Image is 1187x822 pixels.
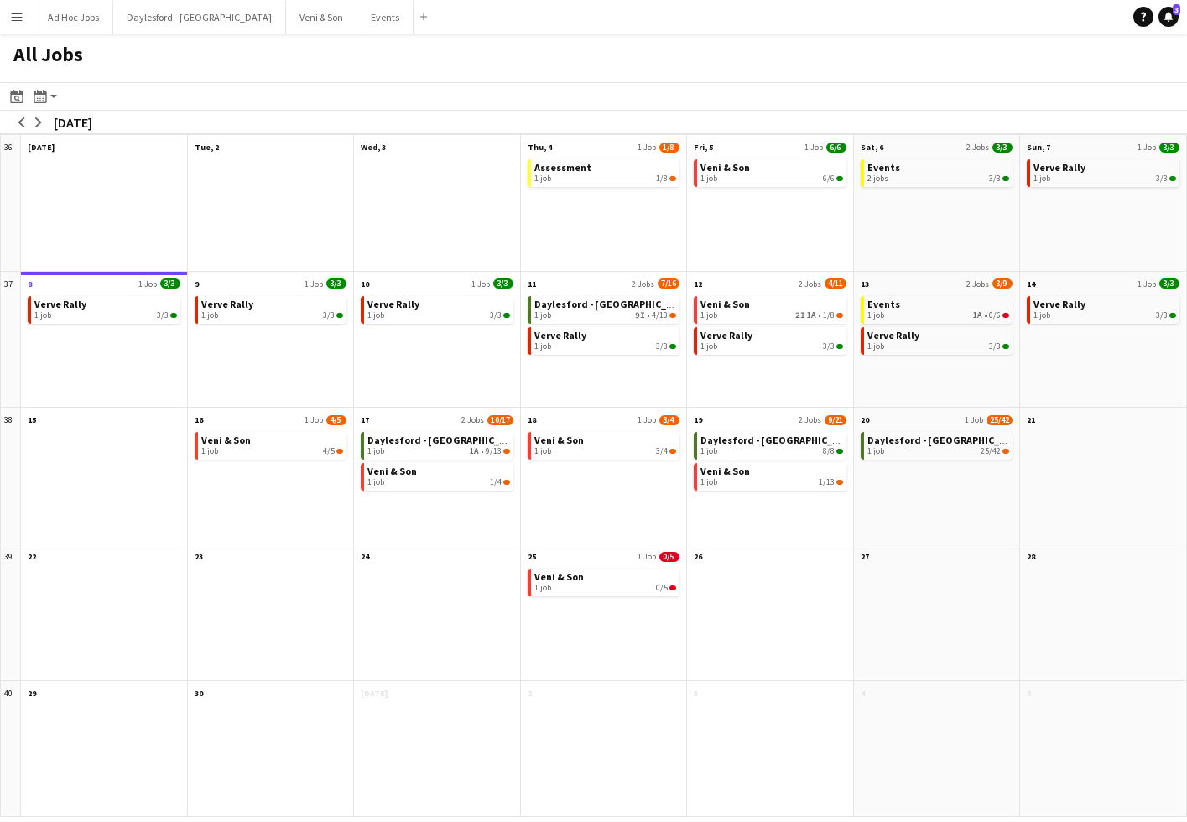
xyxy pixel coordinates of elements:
[1159,143,1179,153] span: 3/3
[1002,344,1009,349] span: 3/3
[34,298,86,310] span: Verve Rally
[34,1,113,34] button: Ad Hoc Jobs
[534,329,586,341] span: Verve Rally
[490,310,502,320] span: 3/3
[357,1,414,34] button: Events
[1,272,21,408] div: 37
[825,415,846,425] span: 9/21
[195,278,199,289] span: 9
[1027,278,1035,289] span: 14
[367,434,528,446] span: Daylesford - Heritage House
[367,296,510,320] a: Verve Rally1 job3/3
[989,310,1001,320] span: 0/6
[471,278,490,289] span: 1 Job
[54,114,92,131] div: [DATE]
[638,551,656,562] span: 1 Job
[534,310,551,320] span: 1 job
[323,310,335,320] span: 3/3
[28,142,55,153] span: [DATE]
[659,415,679,425] span: 3/4
[635,310,645,320] span: 9I
[1,544,21,681] div: 39
[700,161,750,174] span: Veni & Son
[989,174,1001,184] span: 3/3
[34,310,51,320] span: 1 job
[490,477,502,487] span: 1/4
[836,344,843,349] span: 3/3
[867,298,900,310] span: Events
[669,449,676,454] span: 3/4
[700,159,843,184] a: Veni & Son1 job6/6
[836,480,843,485] span: 1/13
[1002,176,1009,181] span: 3/3
[1027,551,1035,562] span: 28
[694,142,713,153] span: Fri, 5
[1027,688,1031,699] span: 5
[534,298,695,310] span: Daylesford - Heritage House
[799,414,821,425] span: 2 Jobs
[966,142,989,153] span: 2 Jobs
[700,310,717,320] span: 1 job
[534,161,591,174] span: Assessment
[700,477,717,487] span: 1 job
[825,278,846,289] span: 4/11
[195,142,219,153] span: Tue, 2
[861,688,865,699] span: 4
[700,296,843,320] a: Veni & Son1 job2I1A•1/8
[503,313,510,318] span: 3/3
[470,446,479,456] span: 1A
[867,310,1010,320] div: •
[861,551,869,562] span: 27
[669,344,676,349] span: 3/3
[1027,142,1050,153] span: Sun, 7
[1033,161,1085,174] span: Verve Rally
[367,477,384,487] span: 1 job
[804,142,823,153] span: 1 Job
[992,143,1013,153] span: 3/3
[1002,313,1009,318] span: 0/6
[34,296,177,320] a: Verve Rally1 job3/3
[669,313,676,318] span: 4/13
[28,278,32,289] span: 8
[861,278,869,289] span: 13
[201,298,253,310] span: Verve Rally
[1033,298,1085,310] span: Verve Rally
[534,341,551,351] span: 1 job
[367,298,419,310] span: Verve Rally
[1159,278,1179,289] span: 3/3
[503,449,510,454] span: 9/13
[861,414,869,425] span: 20
[534,434,584,446] span: Veni & Son
[700,432,843,456] a: Daylesford - [GEOGRAPHIC_DATA]1 job8/8
[981,446,1001,456] span: 25/42
[1169,313,1176,318] span: 3/3
[528,414,536,425] span: 18
[700,327,843,351] a: Verve Rally1 job3/3
[503,480,510,485] span: 1/4
[867,161,900,174] span: Events
[170,313,177,318] span: 3/3
[534,446,551,456] span: 1 job
[992,278,1013,289] span: 3/9
[157,310,169,320] span: 3/3
[361,414,369,425] span: 17
[1002,449,1009,454] span: 25/42
[965,414,983,425] span: 1 Job
[700,463,843,487] a: Veni & Son1 job1/13
[799,278,821,289] span: 2 Jobs
[795,310,805,320] span: 2I
[486,446,502,456] span: 9/13
[534,174,551,184] span: 1 job
[528,551,536,562] span: 25
[201,296,344,320] a: Verve Rally1 job3/3
[966,278,989,289] span: 2 Jobs
[1,681,21,818] div: 40
[28,551,36,562] span: 22
[1033,310,1050,320] span: 1 job
[867,341,884,351] span: 1 job
[160,278,180,289] span: 3/3
[652,310,668,320] span: 4/13
[534,570,584,583] span: Veni & Son
[823,446,835,456] span: 8/8
[28,688,36,699] span: 29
